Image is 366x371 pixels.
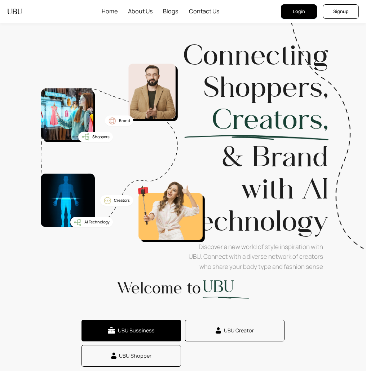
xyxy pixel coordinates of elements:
[84,219,110,225] span: AI Technology
[119,352,151,360] span: UBU Shopper
[293,8,305,15] span: Login
[183,237,328,277] span: Discover a new world of style inspiration with UBU. Connect with a diverse network of creators wh...
[114,197,130,204] span: Creators
[138,178,205,245] img: man3-CRDtpSb5.png
[41,173,95,227] img: man4-cR-jU2nt.png
[216,327,221,334] img: svg%3e
[81,133,90,141] img: 0ET+Ep9BNBxhhuMLUtrgAAAABJRU5ErkJggg==
[184,135,328,140] img: T1xdXZf6ETMGY1Alt2AAAAAElFTkSuQmCC
[203,297,248,299] img: img-under
[102,1,118,22] span: Home
[100,195,133,206] button: Creators
[81,345,181,367] button: UBU Shopper
[41,88,95,142] img: man2-CYrC9KTO.png
[92,134,110,140] span: Shoppers
[323,4,359,19] button: Signup
[185,320,285,341] button: UBU Creator
[183,39,328,103] h1: Connecting Shoppers,
[128,1,153,22] span: About Us
[183,140,328,237] h1: & Brand with AI technology
[189,1,220,22] span: Contact Us
[81,320,181,341] button: UBU Bussiness
[281,4,317,19] button: Login
[224,327,254,335] span: UBU Creator
[70,217,113,227] button: AI Technology
[118,327,155,335] span: UBU Bussiness
[203,276,234,296] span: UBU
[163,1,178,22] span: Blogs
[184,103,328,135] h1: Creators,
[291,23,363,256] img: pnyAGjQZV8eoE8ANDrLq+caJQKwoKwu9VxjiwYNuuzPNRcBFpXtWGmw4TwDAAAAR+x0GkCD+thZSga6ALPK1XN9t1EyAA26YT...
[108,117,116,125] img: GRAwjLEW2NDDZwJmZx3LRblYFZ7VoXzPagq6uP24FL9Jh76gT9MhJr+Q7wWMZZw2qacDx7aiRqleszO6ce5PfjAGXGXW2+PsA...
[105,115,133,126] button: Brand
[78,132,113,142] button: Shoppers
[119,118,130,124] span: Brand
[333,8,349,15] span: Signup
[7,1,22,22] a: UBU
[103,197,111,205] img: Yn8A9Qw9C61Spf4AAAAASUVORK5CYII=
[122,64,180,121] img: landing-man-Bq87q8kT.png
[111,353,116,359] img: svg%3e
[108,327,115,334] img: svg%3e
[117,278,201,298] span: Welcome to
[74,218,82,226] img: 0ET+Ep9BNBxhhuMLUtrgAAAABJRU5ErkJggg==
